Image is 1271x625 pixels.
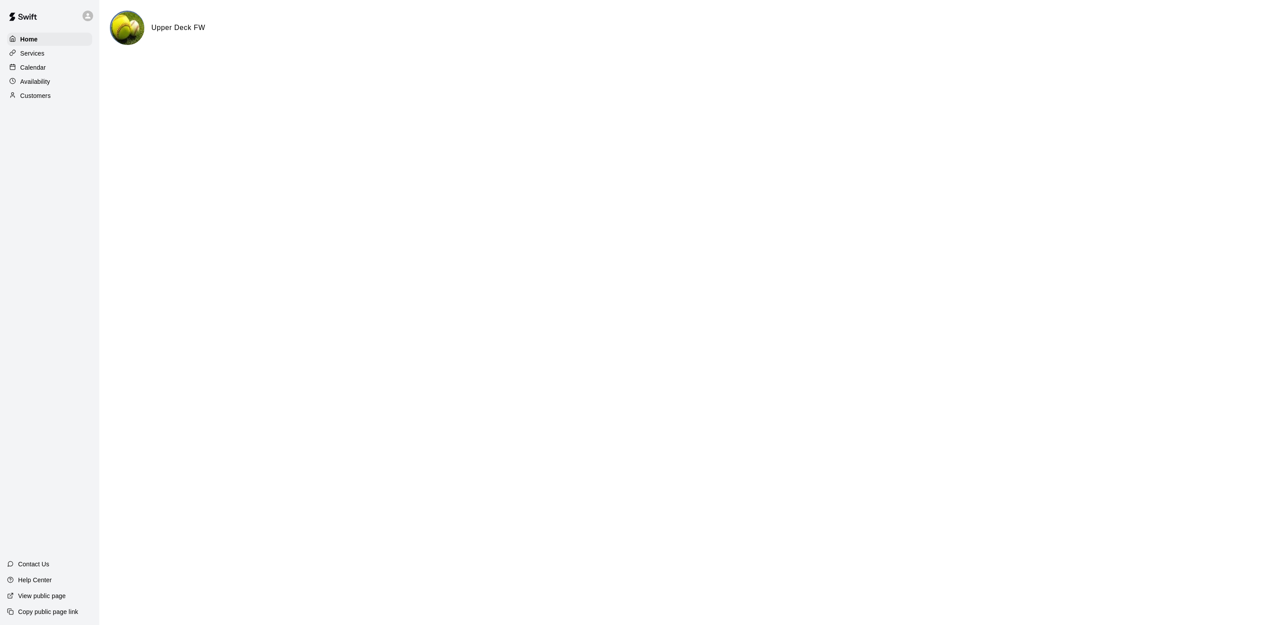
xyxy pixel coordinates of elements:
[7,47,92,60] a: Services
[20,77,50,86] p: Availability
[20,91,51,100] p: Customers
[7,75,92,88] a: Availability
[20,49,45,58] p: Services
[20,35,38,44] p: Home
[7,89,92,102] a: Customers
[151,22,205,34] h6: Upper Deck FW
[7,33,92,46] a: Home
[7,61,92,74] a: Calendar
[18,560,49,569] p: Contact Us
[18,576,52,584] p: Help Center
[111,12,144,45] img: Upper Deck FW logo
[18,607,78,616] p: Copy public page link
[20,63,46,72] p: Calendar
[18,591,66,600] p: View public page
